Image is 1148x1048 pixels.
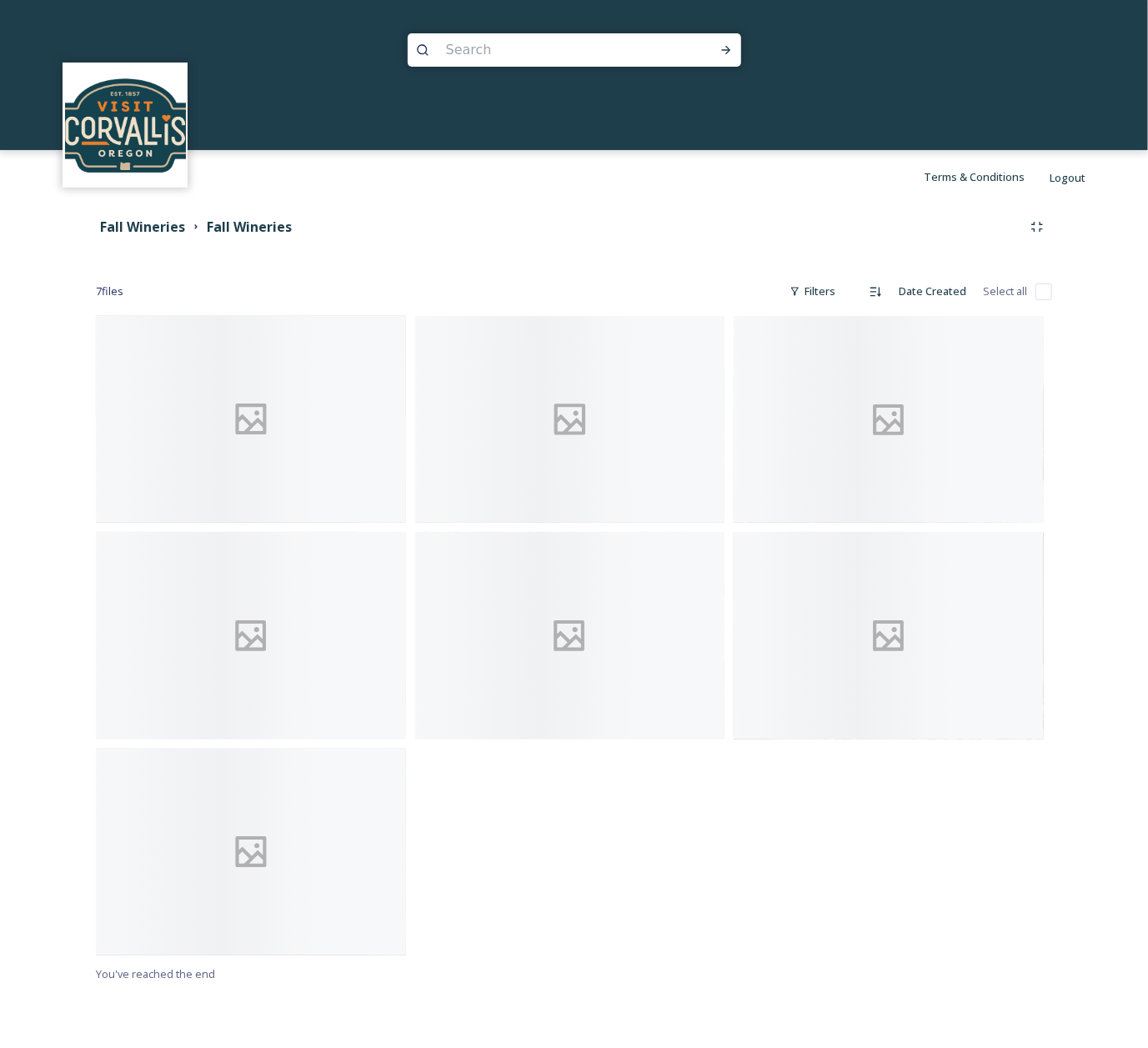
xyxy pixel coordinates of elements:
[438,32,666,68] input: Search
[890,275,975,308] div: Date Created
[983,283,1027,299] span: Select all
[781,275,844,308] div: Filters
[96,283,123,299] span: 7 file s
[96,966,215,981] span: You've reached the end
[924,169,1025,184] span: Terms & Conditions
[65,65,186,186] img: visit-corvallis-badge-dark-blue-orange%281%29.png
[1050,170,1085,185] span: Logout
[100,218,185,236] strong: Fall Wineries
[207,218,292,236] strong: Fall Wineries
[924,167,1050,187] a: Terms & Conditions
